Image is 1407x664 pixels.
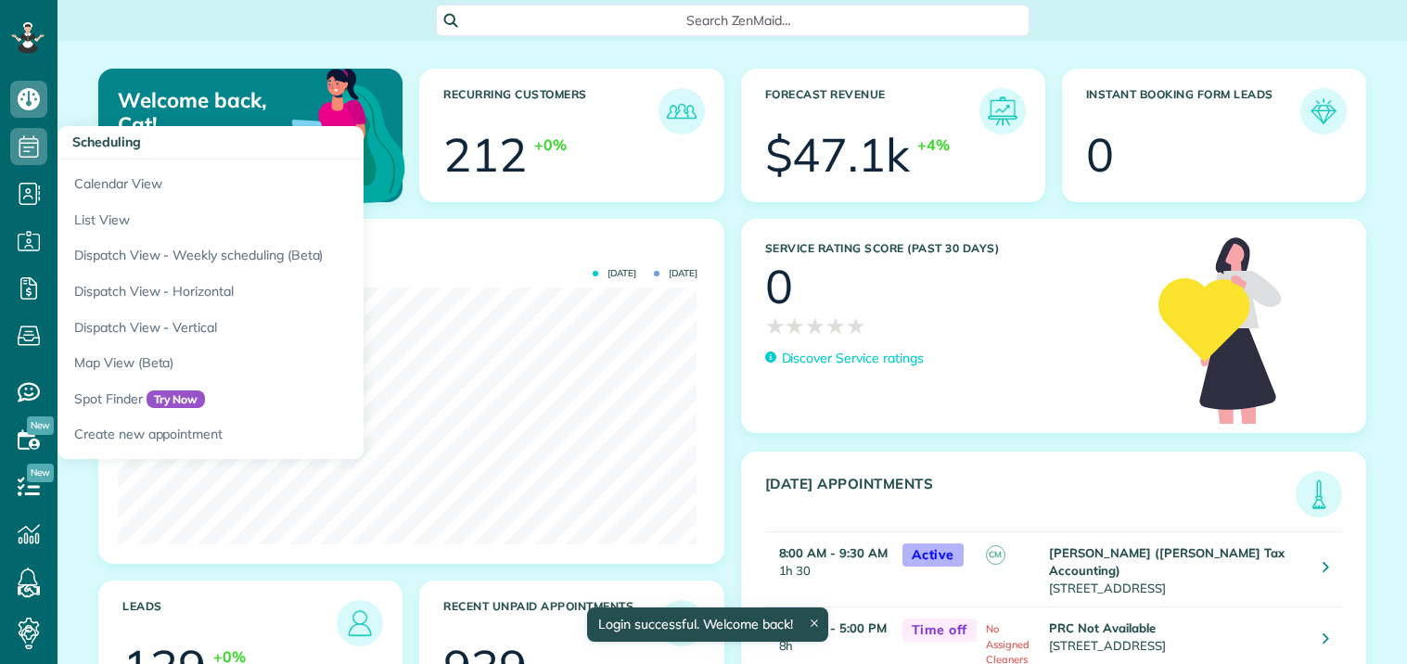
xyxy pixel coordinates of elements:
[663,93,700,130] img: icon_recurring_customers-cf858462ba22bcd05b5a5880d41d6543d210077de5bb9ebc9590e49fd87d84ed.png
[72,134,141,150] span: Scheduling
[58,202,521,238] a: List View
[805,310,825,342] span: ★
[118,88,303,137] p: Welcome back, Cat!
[1049,545,1285,578] strong: [PERSON_NAME] ([PERSON_NAME] Tax Accounting)
[765,242,1141,255] h3: Service Rating score (past 30 days)
[58,310,521,346] a: Dispatch View - Vertical
[122,600,337,646] h3: Leads
[58,237,521,274] a: Dispatch View - Weekly scheduling (Beta)
[765,88,979,134] h3: Forecast Revenue
[765,532,893,607] td: 1h 30
[27,416,54,435] span: New
[147,390,206,409] span: Try Now
[663,605,700,642] img: icon_unpaid_appointments-47b8ce3997adf2238b356f14209ab4cced10bd1f174958f3ca8f1d0dd7fffeee.png
[229,47,409,227] img: dashboard_welcome-42a62b7d889689a78055ac9021e634bf52bae3f8056760290aed330b23ab8690.png
[902,619,977,642] span: Time off
[902,543,964,567] span: Active
[984,93,1021,130] img: icon_forecast_revenue-8c13a41c7ed35a8dcfafea3cbb826a0462acb37728057bba2d056411b612bbbe.png
[765,132,911,178] div: $47.1k
[779,620,887,635] strong: 9:00 AM - 5:00 PM
[986,545,1005,565] span: CM
[782,349,924,368] p: Discover Service ratings
[58,345,521,381] a: Map View (Beta)
[654,269,697,278] span: [DATE]
[534,134,567,156] div: +0%
[825,310,846,342] span: ★
[443,600,658,646] h3: Recent unpaid appointments
[58,416,521,459] a: Create new appointment
[122,243,705,260] h3: Actual Revenue this month
[785,310,805,342] span: ★
[58,274,521,310] a: Dispatch View - Horizontal
[765,310,786,342] span: ★
[587,607,828,642] div: Login successful. Welcome back!
[58,160,521,202] a: Calendar View
[443,132,527,178] div: 212
[341,605,378,642] img: icon_leads-1bed01f49abd5b7fead27621c3d59655bb73ed531f8eeb49469d10e621d6b896.png
[1049,620,1155,635] strong: PRC Not Available
[917,134,950,156] div: +4%
[593,269,636,278] span: [DATE]
[1044,532,1309,607] td: [STREET_ADDRESS]
[765,476,1297,517] h3: [DATE] Appointments
[779,545,888,560] strong: 8:00 AM - 9:30 AM
[1086,88,1300,134] h3: Instant Booking Form Leads
[846,310,866,342] span: ★
[765,349,924,368] a: Discover Service ratings
[1305,93,1342,130] img: icon_form_leads-04211a6a04a5b2264e4ee56bc0799ec3eb69b7e499cbb523a139df1d13a81ae0.png
[1300,476,1337,513] img: icon_todays_appointments-901f7ab196bb0bea1936b74009e4eb5ffbc2d2711fa7634e0d609ed5ef32b18b.png
[58,381,521,417] a: Spot FinderTry Now
[1086,132,1114,178] div: 0
[443,88,658,134] h3: Recurring Customers
[765,263,793,310] div: 0
[27,464,54,482] span: New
